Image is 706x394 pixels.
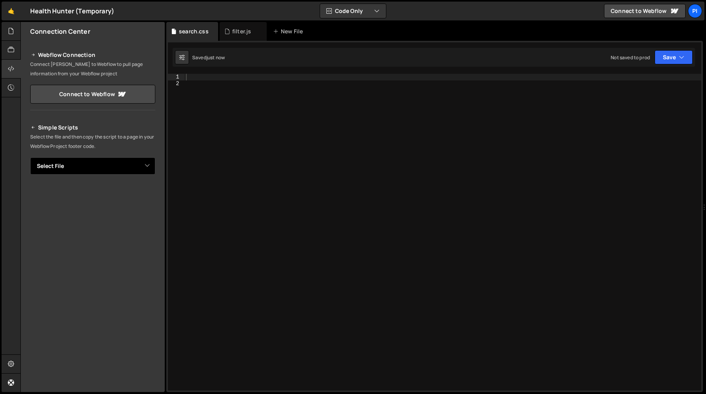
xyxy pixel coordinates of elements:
[2,2,21,20] a: 🤙
[192,54,225,61] div: Saved
[30,123,155,132] h2: Simple Scripts
[206,54,225,61] div: just now
[611,54,650,61] div: Not saved to prod
[30,27,90,36] h2: Connection Center
[168,74,184,80] div: 1
[320,4,386,18] button: Code Only
[30,85,155,104] a: Connect to Webflow
[655,50,693,64] button: Save
[30,6,114,16] div: Health Hunter (Temporary)
[179,27,209,35] div: search.css
[30,188,156,258] iframe: YouTube video player
[168,80,184,87] div: 2
[232,27,251,35] div: filter.js
[604,4,686,18] a: Connect to Webflow
[30,50,155,60] h2: Webflow Connection
[273,27,306,35] div: New File
[30,132,155,151] p: Select the file and then copy the script to a page in your Webflow Project footer code.
[30,263,156,334] iframe: YouTube video player
[30,60,155,78] p: Connect [PERSON_NAME] to Webflow to pull page information from your Webflow project
[688,4,702,18] a: Pi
